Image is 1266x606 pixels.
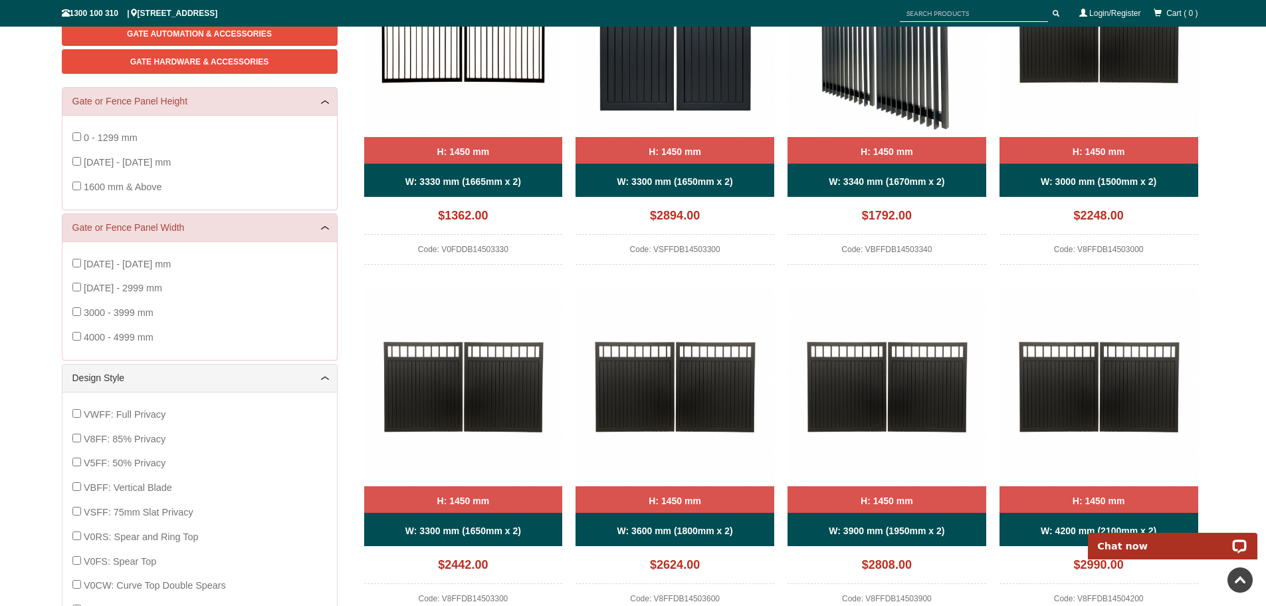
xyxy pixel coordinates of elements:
[861,146,913,157] b: H: 1450 mm
[364,553,563,584] div: $2442.00
[437,496,490,506] b: H: 1450 mm
[1041,176,1156,187] b: W: 3000 mm (1500mm x 2)
[829,526,944,536] b: W: 3900 mm (1950mm x 2)
[130,57,269,67] span: Gate Hardware & Accessories
[364,204,563,235] div: $1362.00
[1166,9,1198,18] span: Cart ( 0 )
[1073,146,1125,157] b: H: 1450 mm
[788,241,986,265] div: Code: VBFFDB14503340
[84,307,154,318] span: 3000 - 3999 mm
[62,49,338,74] a: Gate Hardware & Accessories
[84,458,165,468] span: V5FF: 50% Privacy
[84,507,193,518] span: VSFF: 75mm Slat Privacy
[649,146,701,157] b: H: 1450 mm
[900,5,1048,22] input: SEARCH PRODUCTS
[84,580,226,591] span: V0CW: Curve Top Double Spears
[576,204,774,235] div: $2894.00
[72,221,327,235] a: Gate or Fence Panel Width
[829,176,944,187] b: W: 3340 mm (1670mm x 2)
[84,556,156,567] span: V0FS: Spear Top
[1000,287,1198,486] img: V8FFDB - Flat Top (Partial Privacy approx.85%) - Double Aluminium Driveway Gates - Double Swing G...
[1000,553,1198,584] div: $2990.00
[788,553,986,584] div: $2808.00
[62,21,338,46] a: Gate Automation & Accessories
[649,496,701,506] b: H: 1450 mm
[576,241,774,265] div: Code: VSFFDB14503300
[364,287,563,486] img: V8FFDB - Flat Top (Partial Privacy approx.85%) - Double Aluminium Driveway Gates - Double Swing G...
[405,176,521,187] b: W: 3330 mm (1665mm x 2)
[437,146,490,157] b: H: 1450 mm
[1089,9,1140,18] a: Login/Register
[788,287,986,486] img: V8FFDB - Flat Top (Partial Privacy approx.85%) - Double Aluminium Driveway Gates - Double Swing G...
[1079,518,1266,559] iframe: LiveChat chat widget
[1041,526,1156,536] b: W: 4200 mm (2100mm x 2)
[84,157,171,168] span: [DATE] - [DATE] mm
[1073,496,1125,506] b: H: 1450 mm
[84,132,138,143] span: 0 - 1299 mm
[84,482,172,493] span: VBFF: Vertical Blade
[1000,204,1198,235] div: $2248.00
[84,409,165,420] span: VWFF: Full Privacy
[861,496,913,506] b: H: 1450 mm
[576,553,774,584] div: $2624.00
[84,283,162,293] span: [DATE] - 2999 mm
[84,259,171,269] span: [DATE] - [DATE] mm
[72,371,327,385] a: Design Style
[405,526,521,536] b: W: 3300 mm (1650mm x 2)
[576,287,774,486] img: V8FFDB - Flat Top (Partial Privacy approx.85%) - Double Aluminium Driveway Gates - Double Swing G...
[84,531,199,542] span: V0RS: Spear and Ring Top
[127,29,272,39] span: Gate Automation & Accessories
[84,332,154,343] span: 4000 - 4999 mm
[617,526,733,536] b: W: 3600 mm (1800mm x 2)
[72,94,327,108] a: Gate or Fence Panel Height
[62,9,218,18] span: 1300 100 310 | [STREET_ADDRESS]
[84,182,162,192] span: 1600 mm & Above
[364,241,563,265] div: Code: V0FDDB14503330
[1000,241,1198,265] div: Code: V8FFDB14503000
[84,434,165,444] span: V8FF: 85% Privacy
[617,176,733,187] b: W: 3300 mm (1650mm x 2)
[788,204,986,235] div: $1792.00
